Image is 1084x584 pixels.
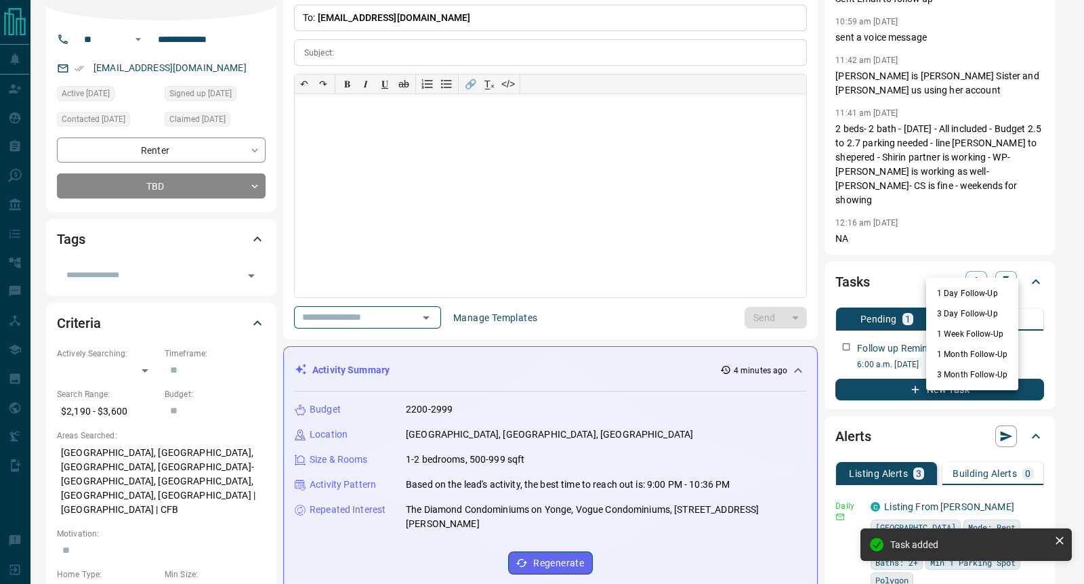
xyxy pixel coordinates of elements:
li: 3 Day Follow-Up [926,304,1018,324]
div: Task added [890,539,1049,550]
li: 3 Month Follow-Up [926,364,1018,385]
li: 1 Week Follow-Up [926,324,1018,344]
li: 1 Day Follow-Up [926,283,1018,304]
li: 1 Month Follow-Up [926,344,1018,364]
